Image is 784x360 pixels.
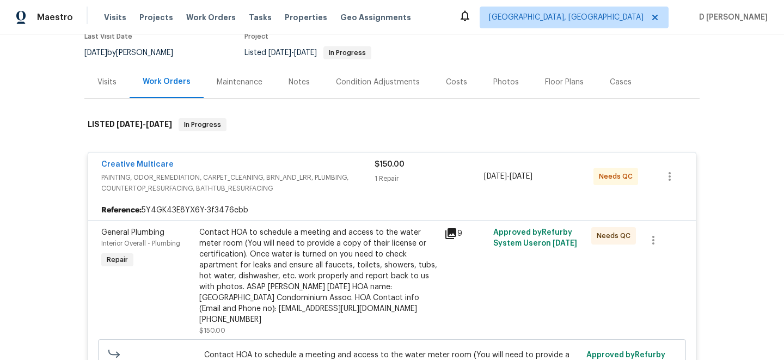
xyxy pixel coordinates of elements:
[294,49,317,57] span: [DATE]
[484,173,507,180] span: [DATE]
[493,77,519,88] div: Photos
[375,173,484,184] div: 1 Repair
[180,119,225,130] span: In Progress
[446,77,467,88] div: Costs
[289,77,310,88] div: Notes
[510,173,532,180] span: [DATE]
[695,12,768,23] span: D [PERSON_NAME]
[84,107,700,142] div: LISTED [DATE]-[DATE]In Progress
[545,77,584,88] div: Floor Plans
[139,12,173,23] span: Projects
[285,12,327,23] span: Properties
[336,77,420,88] div: Condition Adjustments
[324,50,370,56] span: In Progress
[84,33,132,40] span: Last Visit Date
[88,200,696,220] div: 5Y4GK43E8YX6Y-3f3476ebb
[249,14,272,21] span: Tasks
[101,172,375,194] span: PAINTING, ODOR_REMEDIATION, CARPET_CLEANING, BRN_AND_LRR, PLUMBING, COUNTERTOP_RESURFACING, BATHT...
[553,240,577,247] span: [DATE]
[117,120,143,128] span: [DATE]
[101,240,180,247] span: Interior Overall - Plumbing
[101,205,142,216] b: Reference:
[375,161,405,168] span: $150.00
[340,12,411,23] span: Geo Assignments
[599,171,637,182] span: Needs QC
[186,12,236,23] span: Work Orders
[101,161,174,168] a: Creative Multicare
[117,120,172,128] span: -
[88,118,172,131] h6: LISTED
[444,227,487,240] div: 9
[610,77,632,88] div: Cases
[199,227,438,325] div: Contact HOA to schedule a meeting and access to the water meter room (You will need to provide a ...
[104,12,126,23] span: Visits
[84,49,107,57] span: [DATE]
[489,12,644,23] span: [GEOGRAPHIC_DATA], [GEOGRAPHIC_DATA]
[244,49,371,57] span: Listed
[268,49,291,57] span: [DATE]
[199,327,225,334] span: $150.00
[597,230,635,241] span: Needs QC
[102,254,132,265] span: Repair
[493,229,577,247] span: Approved by Refurby System User on
[84,46,186,59] div: by [PERSON_NAME]
[146,120,172,128] span: [DATE]
[37,12,73,23] span: Maestro
[217,77,262,88] div: Maintenance
[484,171,532,182] span: -
[101,229,164,236] span: General Plumbing
[244,33,268,40] span: Project
[143,76,191,87] div: Work Orders
[268,49,317,57] span: -
[97,77,117,88] div: Visits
